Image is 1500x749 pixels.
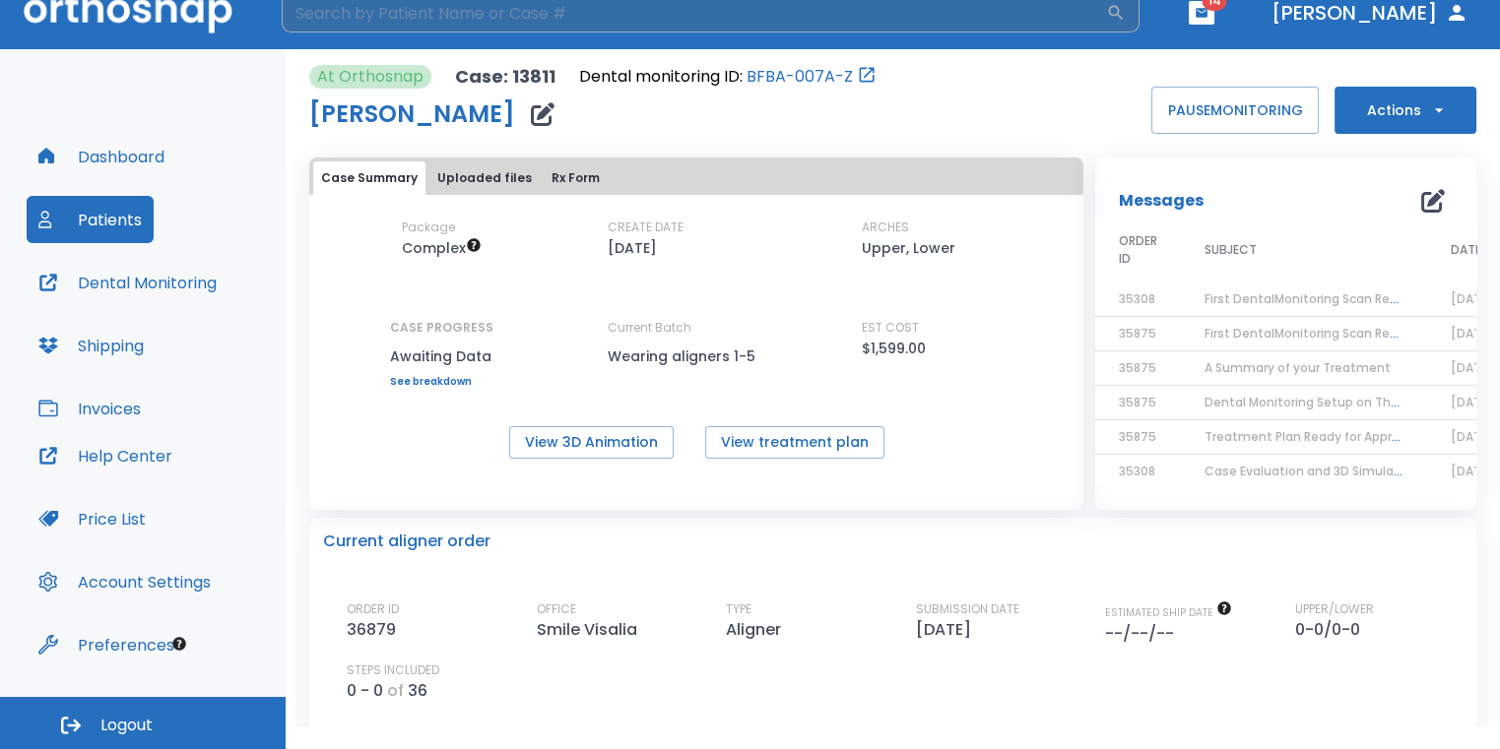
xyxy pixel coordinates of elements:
[1205,359,1391,376] span: A Summary of your Treatment
[1119,232,1157,268] span: ORDER ID
[1205,241,1257,259] span: SUBJECT
[1451,394,1493,410] span: [DATE]
[608,218,684,236] p: CREATE DATE
[390,344,493,368] p: Awaiting Data
[579,65,743,89] p: Dental monitoring ID:
[27,432,184,479] button: Help Center
[537,600,576,618] p: OFFICE
[27,196,154,243] button: Patients
[1335,87,1476,134] button: Actions
[408,679,427,703] p: 36
[27,385,153,432] button: Invoices
[1205,325,1421,342] span: First DentalMonitoring Scan Review!
[726,600,751,618] p: TYPE
[1119,359,1156,376] span: 35875
[455,65,555,89] p: Case: 13811
[429,161,540,195] button: Uploaded files
[402,238,482,258] span: Up to 50 Steps (100 aligners)
[323,530,490,553] p: Current aligner order
[309,102,515,126] h1: [PERSON_NAME]
[862,236,955,260] p: Upper, Lower
[1451,325,1493,342] span: [DATE]
[390,319,493,337] p: CASE PROGRESS
[1119,463,1155,479] span: 35308
[1451,463,1493,479] span: [DATE]
[27,259,228,306] button: Dental Monitoring
[390,376,493,388] a: See breakdown
[1451,428,1493,445] span: [DATE]
[387,679,404,703] p: of
[608,344,785,368] p: Wearing aligners 1-5
[27,133,176,180] button: Dashboard
[1119,290,1155,307] span: 35308
[862,319,919,337] p: EST COST
[317,65,424,89] p: At Orthosnap
[916,600,1019,618] p: SUBMISSION DATE
[1205,290,1421,307] span: First DentalMonitoring Scan Review!
[705,426,884,459] button: View treatment plan
[608,319,785,337] p: Current Batch
[1205,463,1459,479] span: Case Evaluation and 3D Simulation Ready
[1295,618,1368,642] p: 0-0/0-0
[1119,394,1156,410] span: 35875
[347,618,404,642] p: 36879
[347,600,399,618] p: ORDER ID
[100,715,153,736] span: Logout
[313,161,425,195] button: Case Summary
[916,618,979,642] p: [DATE]
[27,621,186,668] button: Preferences
[1119,325,1156,342] span: 35875
[862,218,909,236] p: ARCHES
[1205,428,1421,445] span: Treatment Plan Ready for Approval!
[579,65,877,89] div: Open patient in dental monitoring portal
[1105,605,1232,620] span: The date will be available after approving treatment plan
[347,679,383,703] p: 0 - 0
[1451,290,1493,307] span: [DATE]
[608,236,657,260] p: [DATE]
[509,426,674,459] button: View 3D Animation
[1119,189,1204,213] p: Messages
[1205,394,1476,410] span: Dental Monitoring Setup on The Delivery Day
[313,161,1079,195] div: tabs
[1151,87,1319,134] button: PAUSEMONITORING
[544,161,608,195] button: Rx Form
[747,65,853,89] a: BFBA-007A-Z
[27,322,156,369] button: Shipping
[862,337,926,360] p: $1,599.00
[347,661,439,679] p: STEPS INCLUDED
[1119,428,1156,445] span: 35875
[402,218,455,236] p: Package
[27,495,158,542] button: Price List
[1451,241,1481,259] span: DATE
[170,635,188,653] div: Tooltip anchor
[1105,622,1182,646] p: --/--/--
[1451,359,1493,376] span: [DATE]
[726,618,789,642] p: Aligner
[537,618,645,642] p: Smile Visalia
[1295,600,1374,618] p: UPPER/LOWER
[27,558,223,605] button: Account Settings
